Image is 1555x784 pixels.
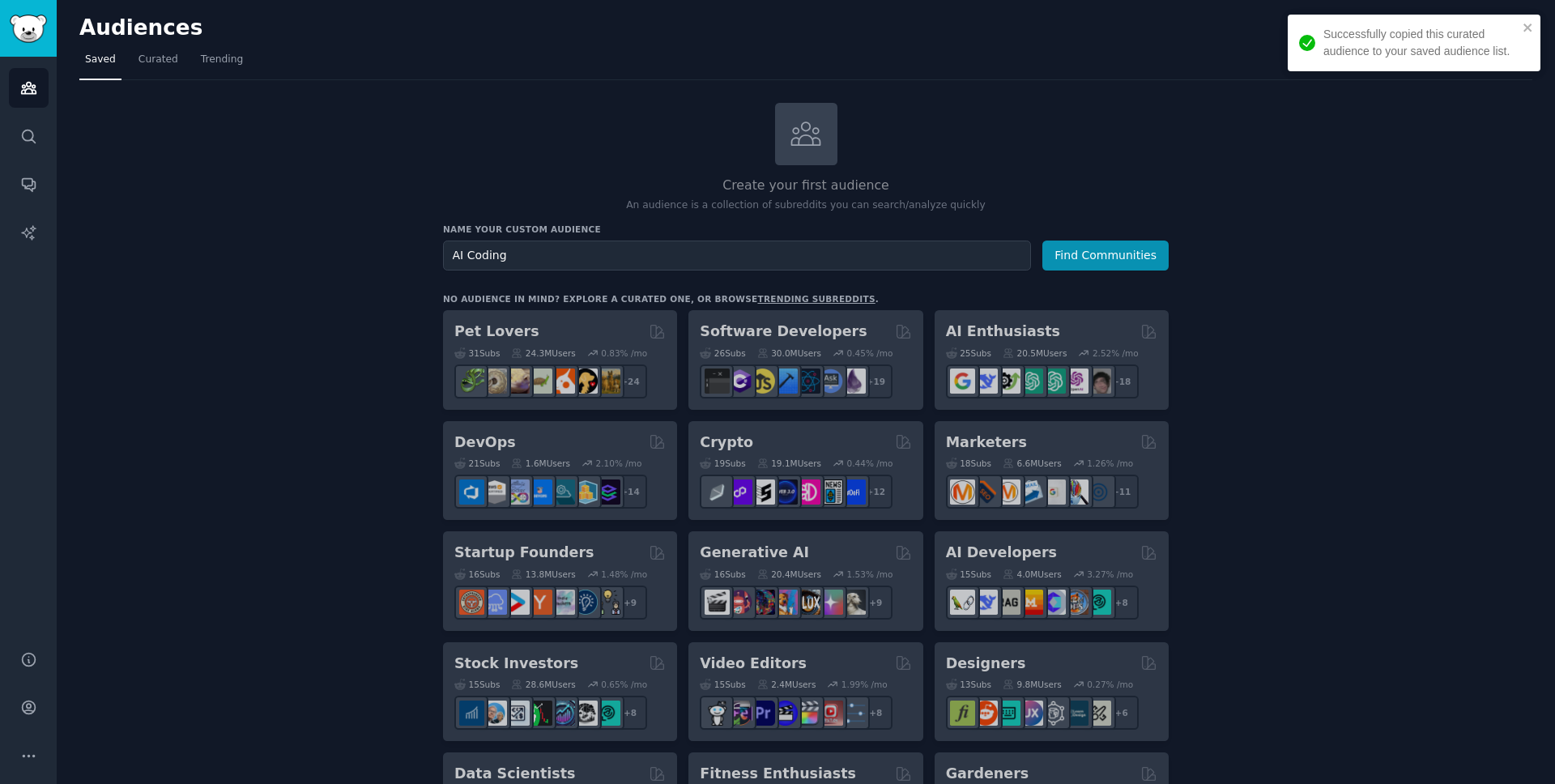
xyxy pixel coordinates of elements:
a: Curated [133,47,184,80]
p: An audience is a collection of subreddits you can search/analyze quickly [443,198,1169,213]
a: Saved [79,47,121,80]
h2: Create your first audience [443,176,1169,196]
span: Curated [138,53,178,67]
div: No audience in mind? Explore a curated one, or browse . [443,293,879,305]
div: Successfully copied this curated audience to your saved audience list. [1323,26,1518,60]
img: GummySearch logo [10,15,47,43]
button: Find Communities [1042,241,1169,271]
span: Saved [85,53,116,67]
button: close [1523,21,1534,34]
input: Pick a short name, like "Digital Marketers" or "Movie-Goers" [443,241,1031,271]
a: trending subreddits [757,294,875,304]
h3: Name your custom audience [443,224,1169,235]
span: Trending [201,53,243,67]
h2: Audiences [79,15,1401,41]
a: Trending [195,47,249,80]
